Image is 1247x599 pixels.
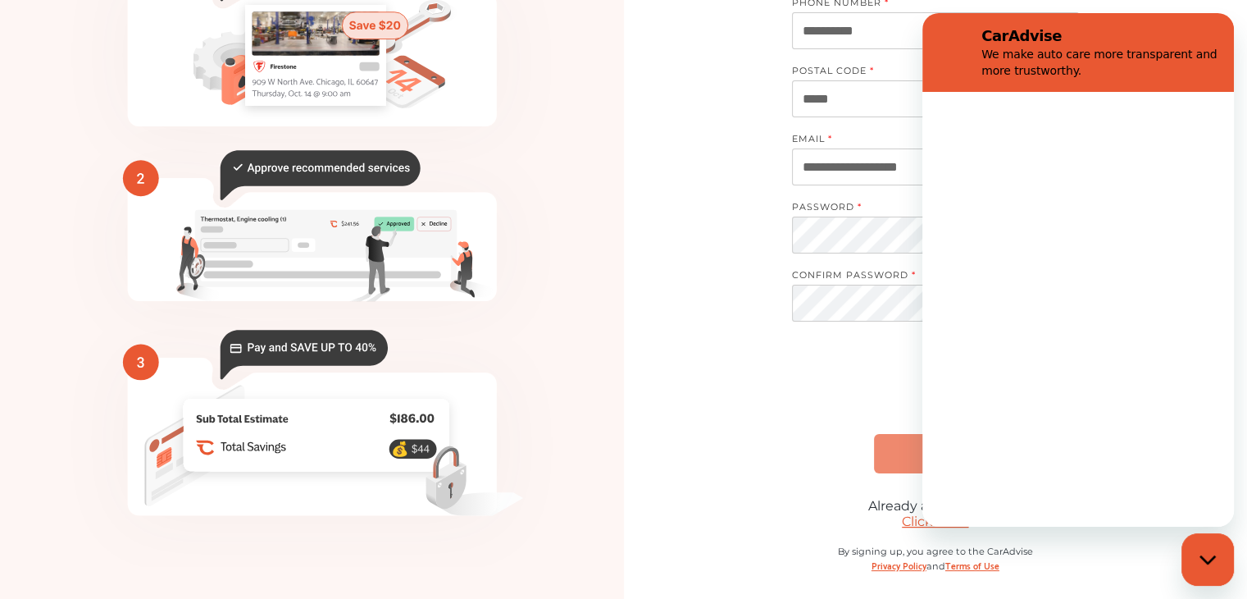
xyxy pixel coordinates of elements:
[792,201,1063,217] label: PASSWORD
[792,498,1079,514] div: Already a customer?
[792,133,1063,149] label: EMAIL
[1181,533,1234,586] iframe: Button to launch messaging window
[792,269,1063,285] label: CONFIRM PASSWORD
[902,514,968,529] a: Click Here
[391,440,409,457] text: 💰
[922,13,1234,527] iframe: Messaging window
[872,557,926,573] a: Privacy Policy
[792,65,1063,80] label: POSTAL CODE
[792,546,1079,589] div: By signing up, you agree to the CarAdvise and
[811,358,1060,422] iframe: reCAPTCHA
[945,557,999,573] a: Terms of Use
